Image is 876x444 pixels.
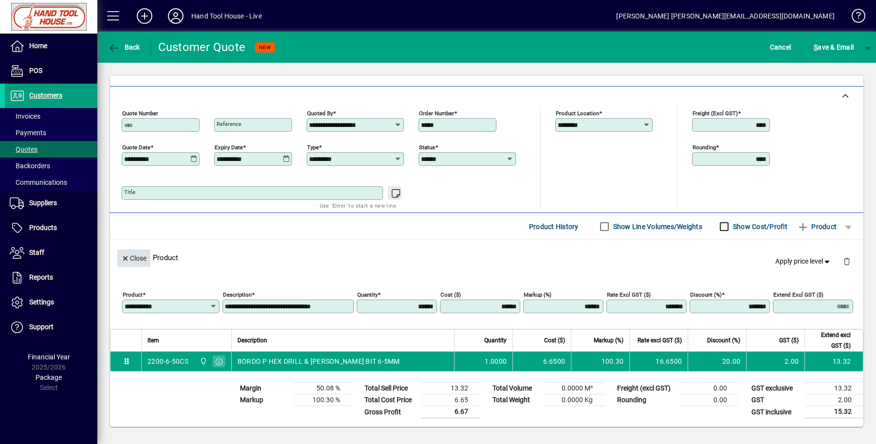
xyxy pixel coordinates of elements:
a: Support [5,315,97,339]
td: 0.00 [680,394,739,406]
td: Total Weight [488,394,546,406]
span: Rate excl GST ($) [638,335,682,346]
button: Back [105,38,143,56]
app-page-header-button: Delete [835,257,858,266]
span: Reports [29,273,53,281]
span: GST ($) [779,335,799,346]
a: Staff [5,241,97,265]
span: NEW [259,44,271,51]
mat-label: Rounding [693,144,716,151]
mat-label: Expiry date [215,144,243,151]
div: 2200-6-50CS [147,356,188,366]
td: Total Volume [488,383,546,394]
a: Knowledge Base [844,2,864,34]
a: Quotes [5,141,97,158]
td: 6.65 [421,394,480,406]
button: Product History [525,218,583,235]
button: Add [129,7,160,25]
span: BORDO P HEX DRILL & [PERSON_NAME] BIT 6-5MM [237,356,400,366]
a: Home [5,34,97,58]
span: Product History [529,219,579,234]
mat-label: Extend excl GST ($) [773,291,823,298]
td: 0.00 [680,383,739,394]
mat-label: Quote number [122,110,158,117]
span: Products [29,224,57,231]
span: Product [797,219,837,234]
td: Total Cost Price [360,394,421,406]
a: Payments [5,124,97,141]
mat-label: Status [419,144,435,151]
span: Backorders [10,162,50,170]
label: Show Line Volumes/Weights [611,222,702,231]
td: 13.32 [805,383,863,394]
span: Communications [10,178,67,186]
app-page-header-button: Close [115,253,153,262]
td: 15.32 [805,406,863,418]
span: Suppliers [29,199,57,207]
mat-hint: Use 'Enter' to start a new line [320,200,396,211]
span: Package [36,373,62,381]
td: 2.00 [746,352,804,371]
span: POS [29,67,42,74]
span: Discount (%) [707,335,740,346]
mat-label: Quantity [357,291,378,298]
td: Freight (excl GST) [612,383,680,394]
div: Product [110,240,863,275]
span: Cancel [770,39,791,55]
a: Products [5,216,97,240]
div: Hand Tool House - Live [191,8,262,24]
td: Markup [235,394,293,406]
td: 0.0000 Kg [546,394,604,406]
span: Frankton [197,356,208,367]
mat-label: Product [123,291,143,298]
span: Markup (%) [594,335,623,346]
button: Save & Email [809,38,858,56]
mat-label: Markup (%) [524,291,551,298]
label: Show Cost/Profit [731,222,787,231]
span: Back [108,43,140,51]
span: Quantity [484,335,507,346]
mat-label: Rate excl GST ($) [607,291,651,298]
mat-label: Title [124,189,135,195]
button: Close [117,249,150,267]
span: Staff [29,249,44,256]
div: 16.6500 [636,356,682,366]
mat-label: Quoted by [307,110,333,117]
td: GST exclusive [747,383,805,394]
span: S [814,43,818,51]
td: 20.00 [688,352,746,371]
span: Description [237,335,267,346]
td: Gross Profit [360,406,421,418]
td: 2.00 [805,394,863,406]
span: Payments [10,129,46,137]
a: Suppliers [5,191,97,215]
span: Item [147,335,159,346]
span: Invoices [10,112,40,120]
button: Profile [160,7,191,25]
app-page-header-button: Back [97,38,151,56]
td: 13.32 [804,352,863,371]
span: Quotes [10,145,37,153]
span: Cost ($) [544,335,565,346]
td: 0.0000 M³ [546,383,604,394]
td: Total Sell Price [360,383,421,394]
span: Apply price level [775,256,832,266]
div: Customer Quote [158,39,246,55]
span: 1.0000 [485,356,507,366]
td: GST inclusive [747,406,805,418]
mat-label: Product location [556,110,599,117]
span: Close [121,250,146,266]
mat-label: Reference [217,121,241,127]
a: Reports [5,266,97,290]
span: Financial Year [28,353,70,361]
button: Product [792,218,841,235]
mat-label: Order number [419,110,454,117]
mat-label: Discount (%) [690,291,722,298]
td: 50.08 % [293,383,352,394]
span: ave & Email [814,39,854,55]
span: Settings [29,298,54,306]
mat-label: Freight (excl GST) [693,110,738,117]
button: Apply price level [771,253,836,270]
button: Delete [835,249,858,273]
mat-label: Type [307,144,319,151]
